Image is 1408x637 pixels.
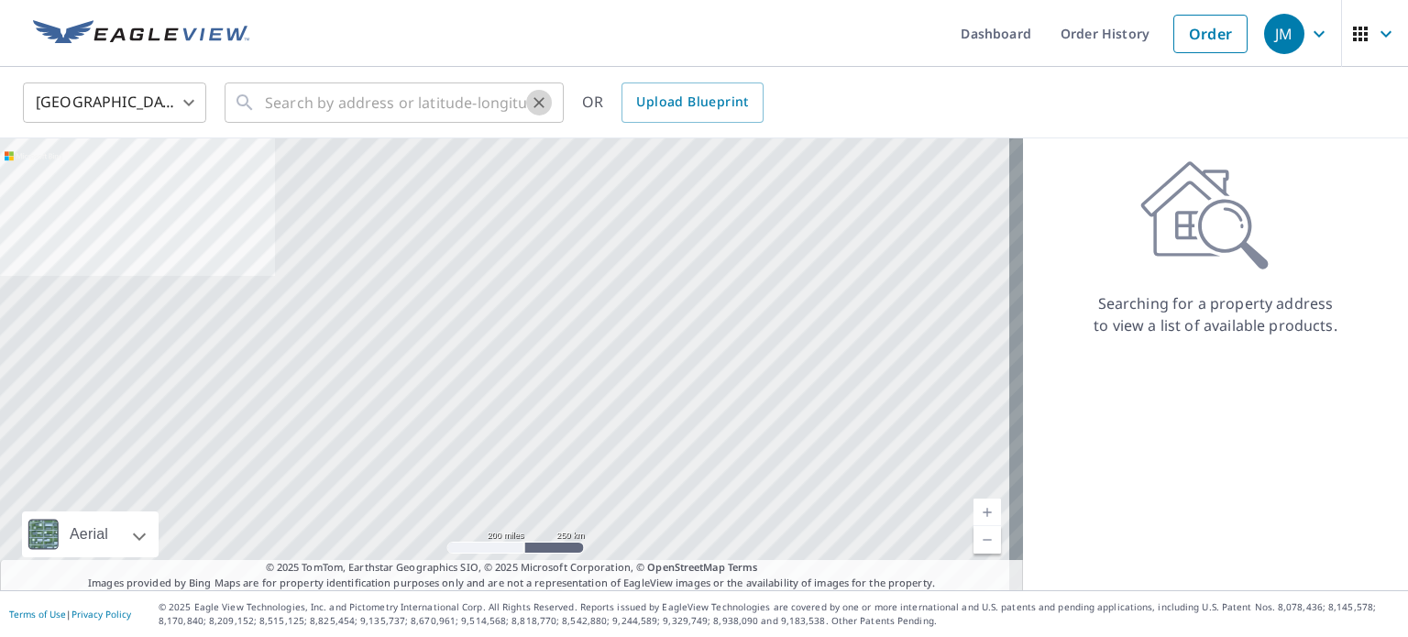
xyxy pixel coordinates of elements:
[265,77,526,128] input: Search by address or latitude-longitude
[973,526,1001,554] a: Current Level 5, Zoom Out
[71,608,131,621] a: Privacy Policy
[64,511,114,557] div: Aerial
[636,91,748,114] span: Upload Blueprint
[1173,15,1248,53] a: Order
[647,560,724,574] a: OpenStreetMap
[266,560,758,576] span: © 2025 TomTom, Earthstar Geographics SIO, © 2025 Microsoft Corporation, ©
[621,82,763,123] a: Upload Blueprint
[973,499,1001,526] a: Current Level 5, Zoom In
[23,77,206,128] div: [GEOGRAPHIC_DATA]
[9,608,66,621] a: Terms of Use
[582,82,764,123] div: OR
[9,609,131,620] p: |
[22,511,159,557] div: Aerial
[33,20,249,48] img: EV Logo
[1264,14,1304,54] div: JM
[526,90,552,115] button: Clear
[728,560,758,574] a: Terms
[159,600,1399,628] p: © 2025 Eagle View Technologies, Inc. and Pictometry International Corp. All Rights Reserved. Repo...
[1093,292,1338,336] p: Searching for a property address to view a list of available products.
